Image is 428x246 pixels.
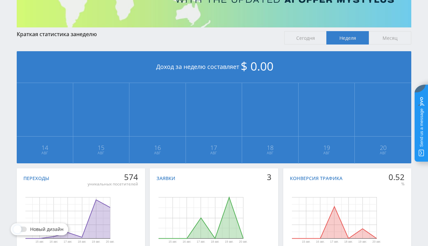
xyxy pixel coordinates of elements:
div: Заявки [156,176,175,181]
text: 20 авг. [106,240,114,244]
span: Месяц [369,31,411,45]
text: 16 авг. [49,240,58,244]
span: Авг [17,150,73,156]
span: 15 [74,145,129,150]
div: 574 [88,172,138,182]
span: Сегодня [284,31,327,45]
text: 15 авг. [169,240,177,244]
text: 18 авг. [344,240,352,244]
text: 17 авг. [330,240,338,244]
text: 15 авг. [35,240,44,244]
text: 17 авг. [64,240,72,244]
text: 18 авг. [78,240,86,244]
span: Авг [130,150,185,156]
div: Краткая статистика за [17,31,278,37]
text: 19 авг. [225,240,233,244]
span: Авг [186,150,242,156]
div: Конверсия трафика [290,176,342,181]
div: % [389,181,405,187]
span: 19 [299,145,354,150]
span: Неделя [326,31,369,45]
div: Переходы [23,176,49,181]
text: 19 авг. [358,240,366,244]
span: 17 [186,145,242,150]
text: 18 авг. [211,240,219,244]
span: 20 [355,145,411,150]
div: Доход за неделю составляет [17,51,411,83]
div: 0.52 [389,172,405,182]
text: 20 авг. [372,240,381,244]
text: 17 авг. [197,240,205,244]
span: Авг [355,150,411,156]
span: $ 0.00 [241,58,274,74]
span: Авг [74,150,129,156]
span: 14 [17,145,73,150]
span: Авг [242,150,298,156]
span: 16 [130,145,185,150]
div: уникальных посетителей [88,181,138,187]
text: 15 авг. [302,240,310,244]
span: неделю [76,30,97,38]
div: 3 [267,172,272,182]
span: Авг [299,150,354,156]
span: 18 [242,145,298,150]
text: 20 авг. [239,240,247,244]
text: 19 авг. [92,240,100,244]
text: 16 авг. [183,240,191,244]
span: Новый дизайн [30,227,64,232]
text: 16 авг. [316,240,324,244]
